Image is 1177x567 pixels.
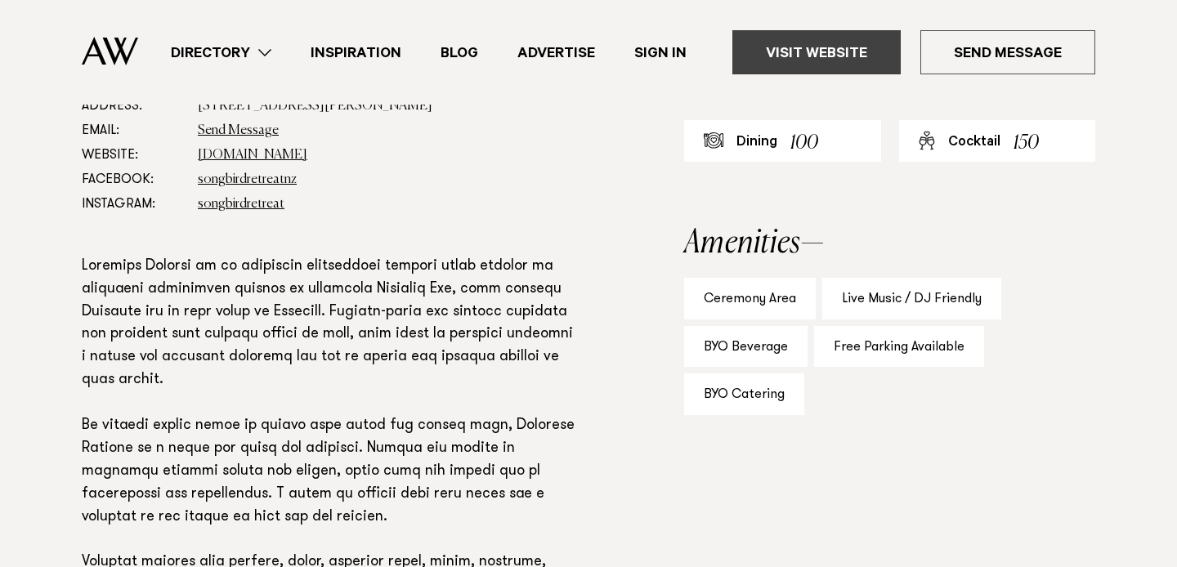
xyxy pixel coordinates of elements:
[421,42,498,64] a: Blog
[684,227,1095,260] h2: Amenities
[198,124,279,137] a: Send Message
[684,373,804,415] div: BYO Catering
[82,192,185,217] dt: Instagram:
[82,37,138,65] img: Auckland Weddings Logo
[198,149,307,162] a: [DOMAIN_NAME]
[498,42,615,64] a: Advertise
[82,143,185,167] dt: Website:
[1014,128,1039,158] div: 150
[822,278,1001,319] div: Live Music / DJ Friendly
[151,42,291,64] a: Directory
[82,94,185,118] dt: Address:
[684,278,816,319] div: Ceremony Area
[198,198,284,211] a: songbirdretreat
[82,167,185,192] dt: Facebook:
[790,128,818,158] div: 100
[615,42,706,64] a: Sign In
[736,133,777,153] div: Dining
[198,94,579,118] dd: [STREET_ADDRESS][PERSON_NAME]
[814,326,984,368] div: Free Parking Available
[684,326,808,368] div: BYO Beverage
[732,30,901,74] a: Visit Website
[291,42,421,64] a: Inspiration
[82,118,185,143] dt: Email:
[920,30,1095,74] a: Send Message
[948,133,1000,153] div: Cocktail
[198,173,297,186] a: songbirdretreatnz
